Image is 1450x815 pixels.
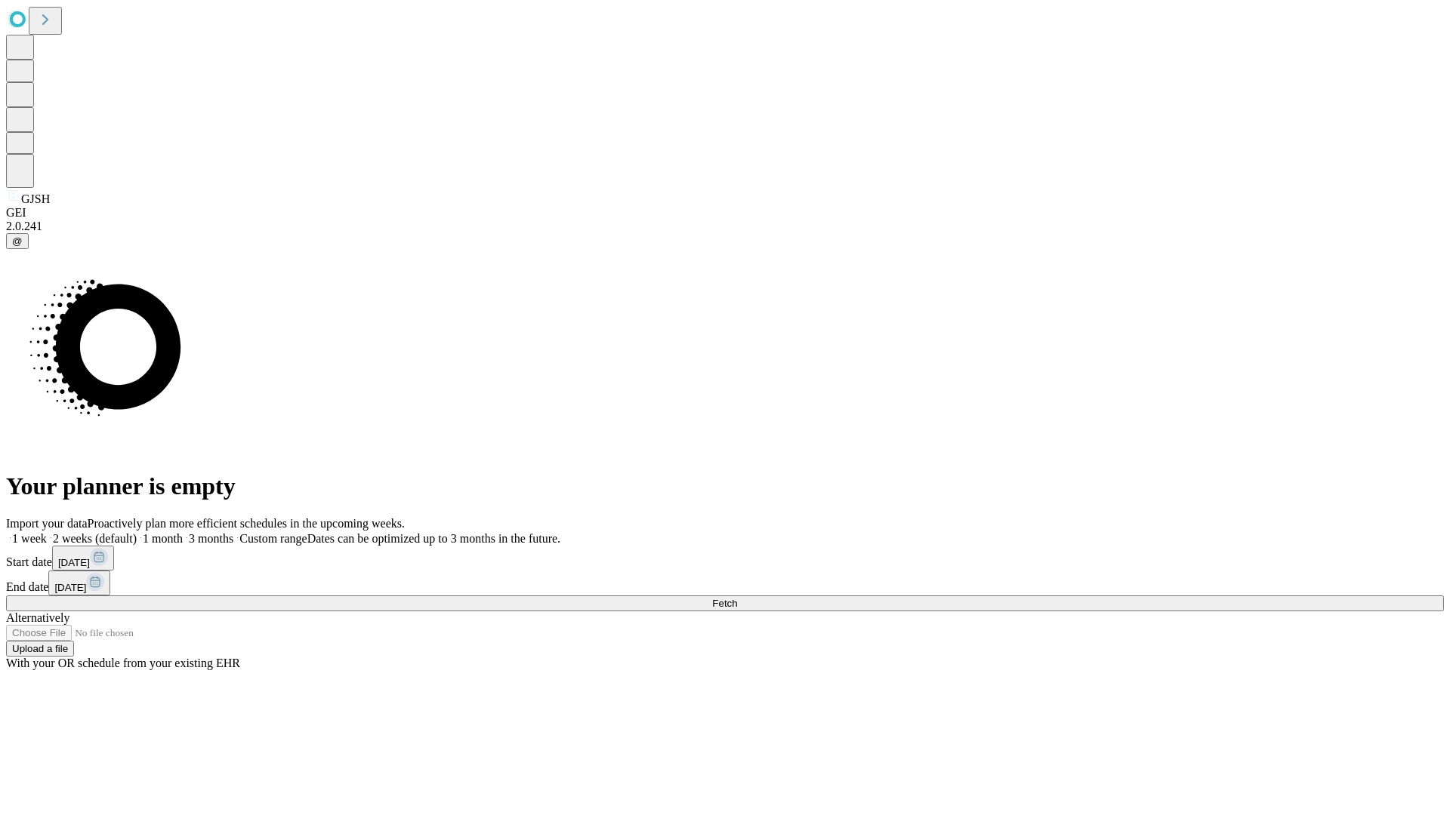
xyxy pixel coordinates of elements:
div: End date [6,570,1444,595]
h1: Your planner is empty [6,472,1444,500]
span: 3 months [189,532,233,545]
span: 1 week [12,532,47,545]
span: Custom range [239,532,307,545]
span: [DATE] [54,582,86,593]
span: 2 weeks (default) [53,532,137,545]
span: Import your data [6,517,88,530]
button: [DATE] [48,570,110,595]
button: [DATE] [52,546,114,570]
span: With your OR schedule from your existing EHR [6,657,240,669]
span: Fetch [712,598,737,609]
button: Upload a file [6,641,74,657]
span: Dates can be optimized up to 3 months in the future. [307,532,560,545]
span: @ [12,235,23,247]
span: Proactively plan more efficient schedules in the upcoming weeks. [88,517,405,530]
button: @ [6,233,29,249]
div: Start date [6,546,1444,570]
div: GEI [6,206,1444,220]
span: 1 month [143,532,183,545]
button: Fetch [6,595,1444,611]
span: GJSH [21,192,50,205]
span: [DATE] [58,557,90,568]
span: Alternatively [6,611,69,624]
div: 2.0.241 [6,220,1444,233]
